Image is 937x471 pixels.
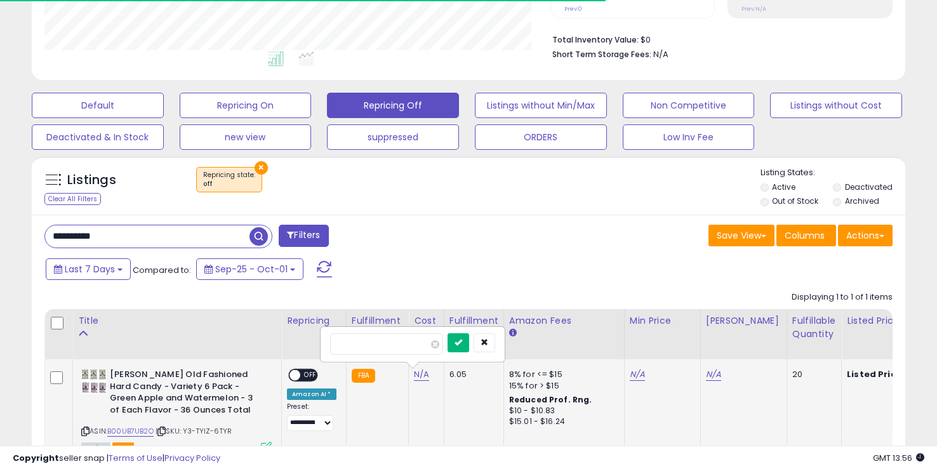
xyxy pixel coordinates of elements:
[630,314,695,328] div: Min Price
[792,291,893,303] div: Displaying 1 to 1 of 1 items
[772,196,818,206] label: Out of Stock
[509,369,615,380] div: 8% for <= $15
[509,394,592,405] b: Reduced Prof. Rng.
[46,258,131,280] button: Last 7 Days
[552,34,639,45] b: Total Inventory Value:
[449,314,498,341] div: Fulfillment Cost
[67,171,116,189] h5: Listings
[287,314,341,328] div: Repricing
[630,368,645,381] a: N/A
[300,370,321,381] span: OFF
[156,426,232,436] span: | SKU: Y3-TYIZ-6TYR
[475,124,607,150] button: ORDERS
[196,258,303,280] button: Sep-25 - Oct-01
[770,93,902,118] button: Listings without Cost
[785,229,825,242] span: Columns
[845,196,879,206] label: Archived
[475,93,607,118] button: Listings without Min/Max
[792,314,836,341] div: Fulfillable Quantity
[706,314,781,328] div: [PERSON_NAME]
[109,452,163,464] a: Terms of Use
[180,124,312,150] button: new view
[110,369,264,419] b: [PERSON_NAME] Old Fashioned Hard Candy - Variety 6 Pack - Green Apple and Watermelon - 3 of Each ...
[13,453,220,465] div: seller snap | |
[352,369,375,383] small: FBA
[78,314,276,328] div: Title
[509,314,619,328] div: Amazon Fees
[623,93,755,118] button: Non Competitive
[509,328,517,339] small: Amazon Fees.
[32,124,164,150] button: Deactivated & In Stock
[81,369,107,394] img: 51t39xN-QrL._SL40_.jpg
[203,170,255,189] span: Repricing state :
[414,368,429,381] a: N/A
[327,124,459,150] button: suppressed
[706,368,721,381] a: N/A
[845,182,893,192] label: Deactivated
[509,380,615,392] div: 15% for > $15
[772,182,795,192] label: Active
[873,452,924,464] span: 2025-10-9 13:56 GMT
[287,402,336,431] div: Preset:
[414,314,439,328] div: Cost
[792,369,832,380] div: 20
[287,388,336,400] div: Amazon AI *
[279,225,328,247] button: Filters
[13,452,59,464] strong: Copyright
[65,263,115,275] span: Last 7 Days
[838,225,893,246] button: Actions
[44,193,101,205] div: Clear All Filters
[352,314,403,328] div: Fulfillment
[761,167,906,179] p: Listing States:
[133,264,191,276] span: Compared to:
[180,93,312,118] button: Repricing On
[203,180,255,189] div: off
[509,416,615,427] div: $15.01 - $16.24
[107,426,154,437] a: B00UB7UB2O
[509,406,615,416] div: $10 - $10.83
[327,93,459,118] button: Repricing Off
[623,124,755,150] button: Low Inv Fee
[552,31,883,46] li: $0
[847,368,905,380] b: Listed Price:
[552,49,651,60] b: Short Term Storage Fees:
[708,225,774,246] button: Save View
[255,161,268,175] button: ×
[164,452,220,464] a: Privacy Policy
[215,263,288,275] span: Sep-25 - Oct-01
[741,5,766,13] small: Prev: N/A
[32,93,164,118] button: Default
[776,225,836,246] button: Columns
[564,5,582,13] small: Prev: 0
[449,369,494,380] div: 6.05
[653,48,668,60] span: N/A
